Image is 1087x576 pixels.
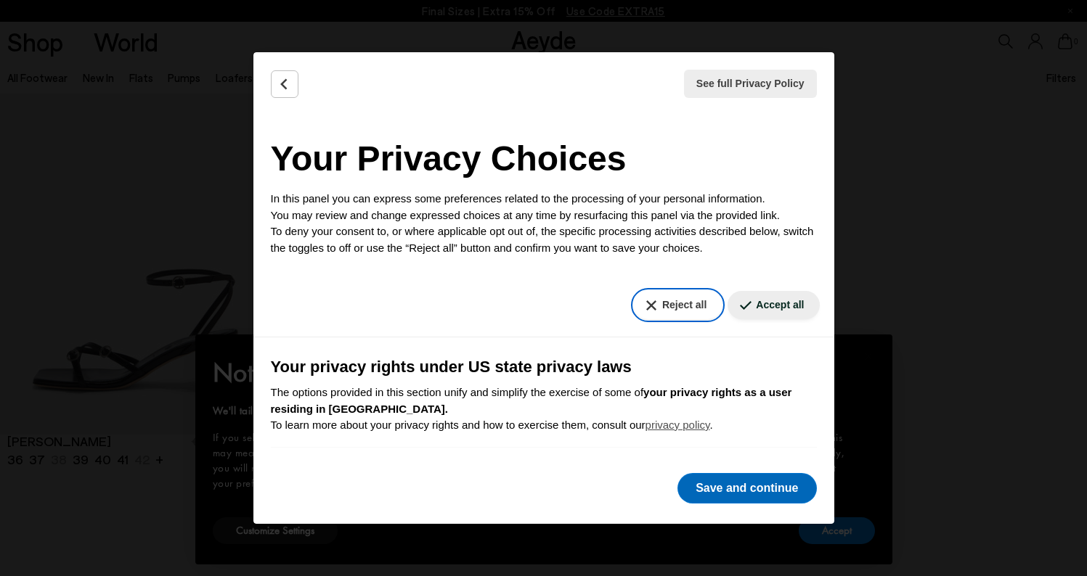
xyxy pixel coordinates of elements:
p: The options provided in this section unify and simplify the exercise of some of To learn more abo... [271,384,817,434]
button: Accept all [728,291,819,319]
button: See full Privacy Policy [684,70,817,98]
button: Reject all [634,291,722,319]
h2: Your Privacy Choices [271,133,817,185]
button: Back [271,70,298,98]
button: Save and continue [677,473,816,503]
a: privacy policy [646,419,710,431]
span: See full Privacy Policy [696,76,805,91]
b: your privacy rights as a user residing in [GEOGRAPHIC_DATA]. [271,386,792,415]
p: In this panel you can express some preferences related to the processing of your personal informa... [271,191,817,256]
h3: Your privacy rights under US state privacy laws [271,355,817,379]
